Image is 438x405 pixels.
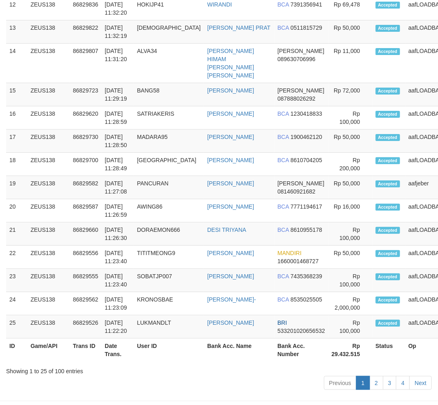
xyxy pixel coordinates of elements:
td: SATRIAKERIS [134,106,204,130]
td: Rp 100,000 [328,106,372,130]
td: 21 [6,222,27,246]
th: Bank Acc. Name [204,339,274,362]
a: [PERSON_NAME] [207,157,254,163]
td: Rp 50,000 [328,20,372,44]
span: Accepted [376,134,400,141]
td: TITITMEONG9 [134,246,204,269]
td: 18 [6,153,27,176]
td: [DATE] 11:31:20 [101,44,134,83]
td: [DATE] 11:29:19 [101,83,134,106]
td: 86829587 [70,199,101,222]
td: AWING86 [134,199,204,222]
span: Accepted [376,157,400,164]
td: DORAEMON666 [134,222,204,246]
td: [DATE] 11:22:20 [101,315,134,339]
td: 86829700 [70,153,101,176]
span: Copy 1230418833 to clipboard [291,110,322,117]
th: Trans ID [70,339,101,362]
td: ZEUS138 [27,44,70,83]
td: 15 [6,83,27,106]
span: Copy 533201020656532 to clipboard [278,328,325,334]
span: Accepted [376,180,400,187]
a: 3 [383,376,397,390]
td: ZEUS138 [27,130,70,153]
td: Rp 100,000 [328,222,372,246]
td: 86829723 [70,83,101,106]
span: Accepted [376,204,400,211]
span: Copy 8610704205 to clipboard [291,157,322,163]
td: Rp 72,000 [328,83,372,106]
td: 25 [6,315,27,339]
a: Next [410,376,432,390]
span: Accepted [376,88,400,95]
th: ID [6,339,27,362]
td: Rp 50,000 [328,246,372,269]
span: Accepted [376,2,400,9]
span: Copy 0511815729 to clipboard [291,24,322,31]
td: BANG58 [134,83,204,106]
th: Status [372,339,405,362]
a: [PERSON_NAME] PRAT [207,24,270,31]
td: LUKMANDLT [134,315,204,339]
a: 1 [356,376,370,390]
span: [PERSON_NAME] [278,48,324,54]
span: Copy 089630706996 to clipboard [278,56,315,62]
span: Copy 8610955178 to clipboard [291,227,322,233]
td: [DATE] 11:27:08 [101,176,134,199]
span: Accepted [376,25,400,32]
span: Copy 7391356941 to clipboard [291,1,322,8]
span: [PERSON_NAME] [278,87,324,94]
td: [DEMOGRAPHIC_DATA] [134,20,204,44]
td: 13 [6,20,27,44]
span: Accepted [376,297,400,304]
td: PANCURAN [134,176,204,199]
td: ZEUS138 [27,199,70,222]
span: Accepted [376,48,400,55]
td: KRONOSBAE [134,292,204,315]
td: 23 [6,269,27,292]
span: Copy 7771194617 to clipboard [291,203,322,210]
td: [GEOGRAPHIC_DATA] [134,153,204,176]
td: [DATE] 11:23:09 [101,292,134,315]
td: [DATE] 11:26:59 [101,199,134,222]
span: BCA [278,227,289,233]
td: [DATE] 11:23:40 [101,269,134,292]
td: 86829526 [70,315,101,339]
a: [PERSON_NAME] [207,110,254,117]
span: Accepted [376,250,400,257]
td: Rp 16,000 [328,199,372,222]
a: [PERSON_NAME]- [207,296,256,303]
td: 86829822 [70,20,101,44]
td: ZEUS138 [27,222,70,246]
td: ZEUS138 [27,106,70,130]
a: Previous [324,376,357,390]
span: Copy 081460921682 to clipboard [278,188,315,195]
td: 86829582 [70,176,101,199]
span: Copy 7435368239 to clipboard [291,273,322,280]
th: Game/API [27,339,70,362]
td: [DATE] 11:28:50 [101,130,134,153]
td: 86829555 [70,269,101,292]
th: Rp 29.432.515 [328,339,372,362]
td: Rp 100,000 [328,269,372,292]
td: ZEUS138 [27,315,70,339]
span: BCA [278,203,289,210]
td: ZEUS138 [27,246,70,269]
a: [PERSON_NAME] [207,87,254,94]
td: 17 [6,130,27,153]
div: Showing 1 to 25 of 100 entries [6,364,432,375]
td: ZEUS138 [27,269,70,292]
td: 22 [6,246,27,269]
td: Rp 200,000 [328,153,372,176]
span: BCA [278,1,289,8]
td: [DATE] 11:28:49 [101,153,134,176]
span: BRI [278,319,287,326]
a: [PERSON_NAME] [207,134,254,140]
td: 14 [6,44,27,83]
span: BCA [278,110,289,117]
span: Accepted [376,227,400,234]
span: Copy 8535025505 to clipboard [291,296,322,303]
span: Copy 087888026292 to clipboard [278,95,315,102]
td: [DATE] 11:26:30 [101,222,134,246]
a: [PERSON_NAME] [207,273,254,280]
